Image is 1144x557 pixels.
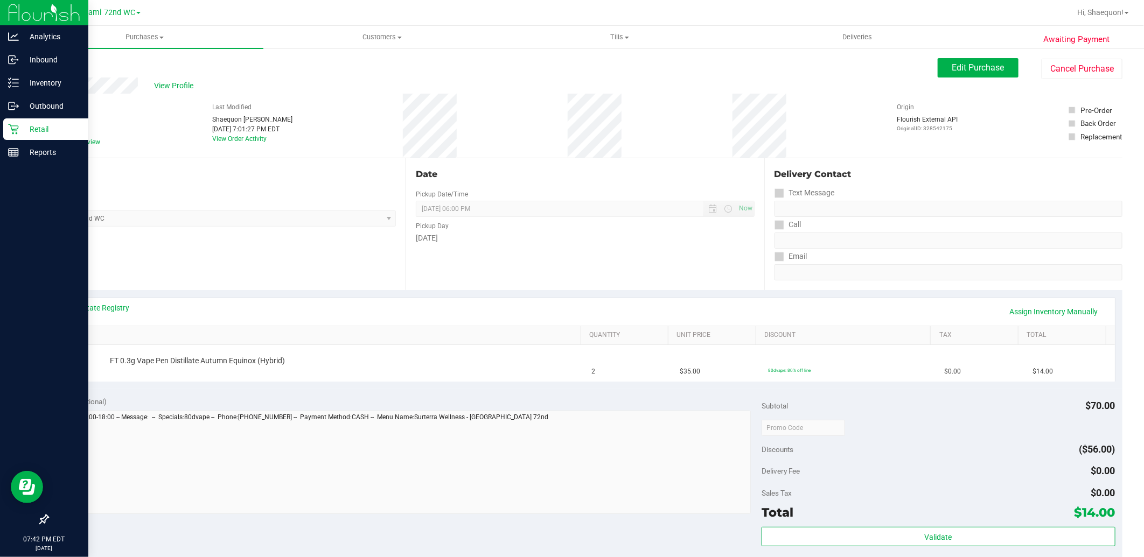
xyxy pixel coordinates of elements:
span: $0.00 [1091,487,1115,498]
p: Analytics [19,30,83,43]
a: Customers [263,26,501,48]
div: [DATE] 7:01:27 PM EDT [212,124,292,134]
label: Pickup Day [416,221,449,231]
a: Unit Price [676,331,751,340]
span: Deliveries [828,32,887,42]
label: Pickup Date/Time [416,189,468,199]
span: 80dvape: 80% off line [768,368,811,373]
inline-svg: Inbound [8,54,19,65]
p: Retail [19,123,83,136]
span: 2 [591,366,595,377]
span: Customers [264,32,500,42]
input: Promo Code [762,420,845,436]
button: Validate [762,527,1115,546]
a: SKU [64,331,576,340]
span: Validate [925,533,952,541]
span: ($56.00) [1079,443,1115,455]
div: Date [416,168,754,181]
input: Format: (999) 999-9999 [775,232,1122,249]
inline-svg: Outbound [8,101,19,111]
div: Back Order [1080,118,1116,129]
p: Reports [19,146,83,159]
a: Tax [939,331,1014,340]
inline-svg: Retail [8,124,19,135]
inline-svg: Reports [8,147,19,158]
span: $0.00 [945,366,961,377]
a: Quantity [589,331,664,340]
span: Hi, Shaequon! [1077,8,1124,17]
span: Discounts [762,440,793,459]
span: FT 0.3g Vape Pen Distillate Autumn Equinox (Hybrid) [110,356,285,366]
inline-svg: Inventory [8,77,19,88]
p: [DATE] [5,544,83,552]
span: Awaiting Payment [1043,33,1110,46]
span: $35.00 [680,366,700,377]
label: Last Modified [212,102,252,112]
div: [DATE] [416,232,754,244]
inline-svg: Analytics [8,31,19,42]
span: Subtotal [762,401,788,410]
div: Delivery Contact [775,168,1122,181]
div: Shaequon [PERSON_NAME] [212,115,292,124]
button: Cancel Purchase [1042,59,1122,79]
span: $14.00 [1033,366,1054,377]
span: Delivery Fee [762,467,800,475]
span: Total [762,505,793,520]
p: Outbound [19,100,83,112]
span: View Profile [154,80,197,91]
span: $70.00 [1086,400,1115,411]
a: Tills [501,26,738,48]
button: Edit Purchase [938,58,1019,77]
div: Pre-Order [1080,105,1112,116]
label: Email [775,249,807,264]
a: View State Registry [65,302,130,313]
span: Sales Tax [762,489,792,497]
a: Assign Inventory Manually [1003,302,1105,321]
p: Inventory [19,76,83,89]
p: Inbound [19,53,83,66]
label: Call [775,217,801,232]
p: Original ID: 328542175 [897,124,958,132]
label: Text Message [775,185,835,201]
input: Format: (999) 999-9999 [775,201,1122,217]
span: Purchases [26,32,263,42]
p: 07:42 PM EDT [5,534,83,544]
a: Deliveries [738,26,976,48]
a: Purchases [26,26,263,48]
span: Edit Purchase [952,62,1005,73]
a: View Order Activity [212,135,267,143]
span: $0.00 [1091,465,1115,476]
div: Flourish External API [897,115,958,132]
div: Replacement [1080,131,1122,142]
span: $14.00 [1075,505,1115,520]
div: Location [47,168,396,181]
label: Origin [897,102,914,112]
span: Miami 72nd WC [79,8,135,17]
a: Discount [764,331,926,340]
iframe: Resource center [11,471,43,503]
a: Total [1027,331,1101,340]
span: Tills [501,32,738,42]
